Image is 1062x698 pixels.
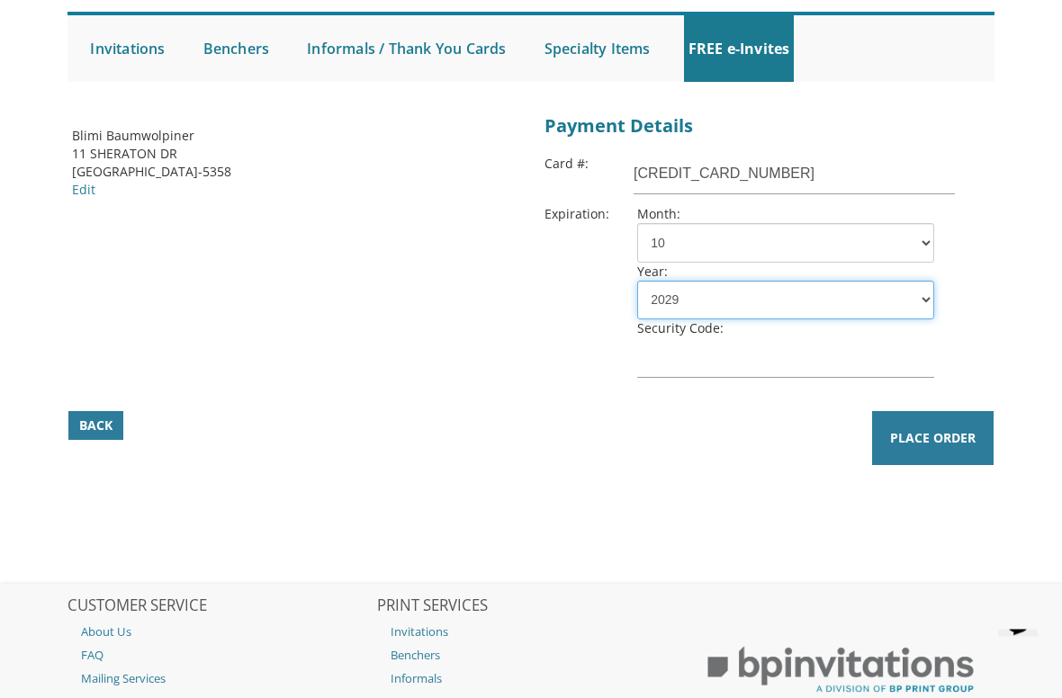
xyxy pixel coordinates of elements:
a: Benchers [199,16,274,83]
a: Mailing Services [67,667,374,691]
div: Security Code: [624,320,980,379]
a: Invitations [85,16,169,83]
a: Invitations [377,621,684,644]
p: Blimi Baumwolpiner [72,128,517,146]
a: Informals / Thank You Cards [302,16,510,83]
button: Place Order [872,412,994,466]
p: 11 SHERATON DR [72,146,517,164]
span: Place Order [890,430,976,448]
p: [GEOGRAPHIC_DATA]-5358 [72,164,517,182]
h2: CUSTOMER SERVICE [67,598,374,616]
a: Edit [72,182,95,199]
div: Payment Details [544,110,990,145]
h2: PRINT SERVICES [377,598,684,616]
div: Expiration: [544,204,634,226]
div: Card #: [544,154,634,175]
iframe: chat widget [991,630,1051,687]
a: Back [68,412,123,441]
div: Month: [624,206,980,264]
div: Year: [624,264,980,321]
a: Benchers [377,644,684,667]
a: FREE e-Invites [684,16,795,83]
span: Back [79,417,112,435]
a: Informals [377,667,684,691]
a: Specialty Items [540,16,655,83]
a: FAQ [67,644,374,667]
a: About Us [67,621,374,644]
